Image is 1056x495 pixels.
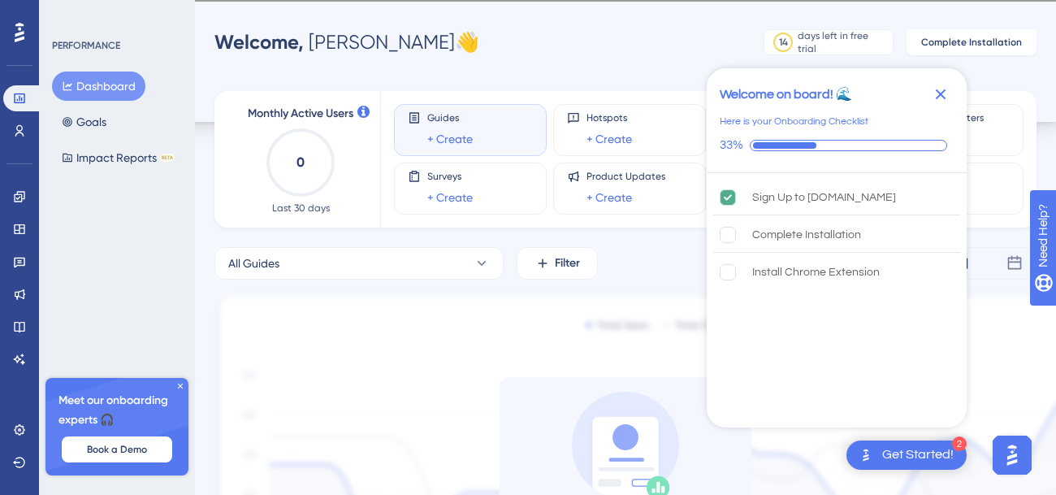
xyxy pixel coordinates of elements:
div: Close Checklist [928,81,954,107]
div: Install Chrome Extension is incomplete. [713,254,960,290]
div: Here is your Onboarding Checklist [720,114,868,130]
div: 33% [720,138,743,153]
span: Need Help? [38,4,102,24]
div: PERFORMANCE [52,39,120,52]
button: Impact ReportsBETA [52,143,184,172]
div: Delete [6,50,1050,65]
button: Dashboard [52,72,145,101]
div: Welcome on board! 🌊 [720,85,852,104]
div: Sort A > Z [6,7,1050,21]
div: Open Get Started! checklist, remaining modules: 2 [846,441,967,470]
div: BETA [160,154,175,162]
div: 2 [952,436,967,451]
div: Checklist Container [707,68,967,428]
img: launcher-image-alternative-text [856,445,876,465]
div: Move To ... [6,109,1050,124]
div: Checklist progress: 33% [720,138,954,153]
div: Sign Up to UserGuiding.com is complete. [713,180,960,215]
div: Sort New > Old [6,21,1050,36]
div: Complete Installation is incomplete. [713,217,960,253]
iframe: UserGuiding AI Assistant Launcher [988,431,1037,480]
div: Options [6,65,1050,80]
div: Rename [6,94,1050,109]
div: Sign out [6,80,1050,94]
span: Book a Demo [87,443,147,456]
div: Complete Installation [752,225,861,245]
div: Checklist items [707,173,967,423]
div: Sign Up to [DOMAIN_NAME] [752,188,896,207]
div: Get Started! [882,446,954,464]
span: Meet our onboarding experts 🎧 [58,391,175,430]
div: Install Chrome Extension [752,263,880,282]
button: Goals [52,107,116,137]
button: Book a Demo [62,436,172,462]
div: Move To ... [6,36,1050,50]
